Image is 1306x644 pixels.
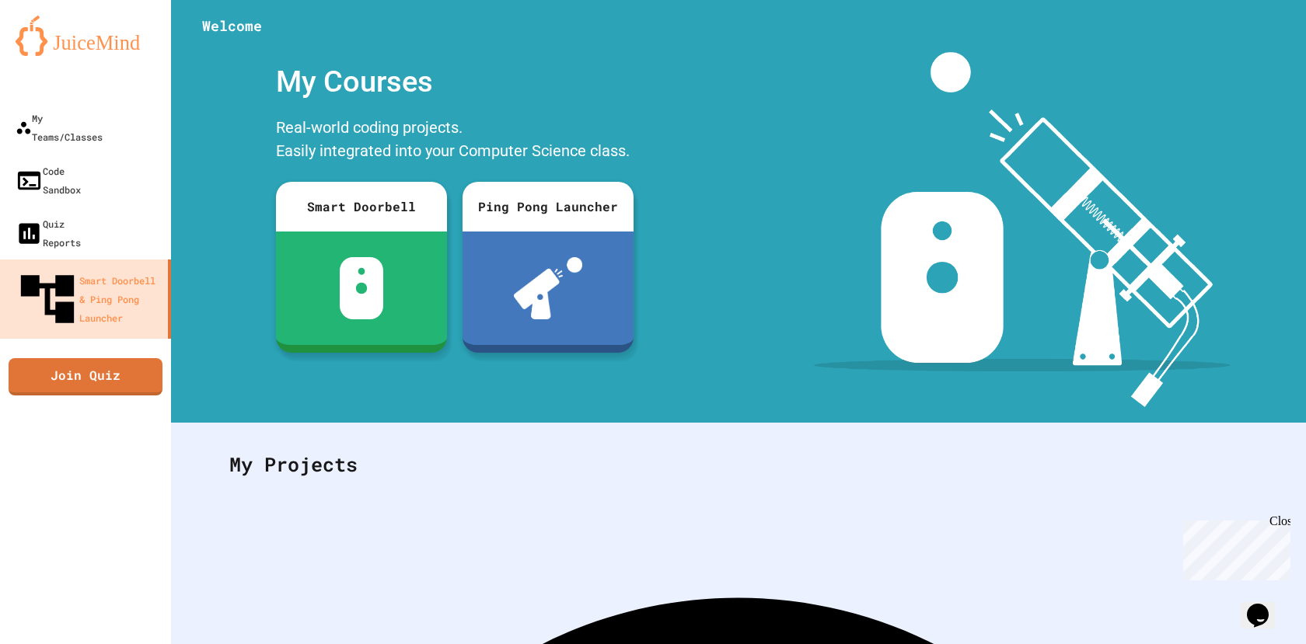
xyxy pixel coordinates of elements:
[340,257,384,319] img: sdb-white.svg
[814,52,1231,407] img: banner-image-my-projects.png
[1177,514,1290,580] iframe: chat widget
[16,214,81,252] div: Quiz Reports
[16,162,81,199] div: Code Sandbox
[463,182,634,231] div: Ping Pong Launcher
[9,358,162,395] a: Join Quiz
[16,109,103,146] div: My Teams/Classes
[16,267,162,331] div: Smart Doorbell & Ping Pong Launcher
[268,52,641,112] div: My Courses
[276,182,447,231] div: Smart Doorbell
[6,6,107,99] div: Chat with us now!Close
[16,16,155,56] img: logo-orange.svg
[514,257,583,319] img: ppl-with-ball.png
[268,112,641,170] div: Real-world coding projects. Easily integrated into your Computer Science class.
[1241,582,1290,628] iframe: chat widget
[214,434,1263,495] div: My Projects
